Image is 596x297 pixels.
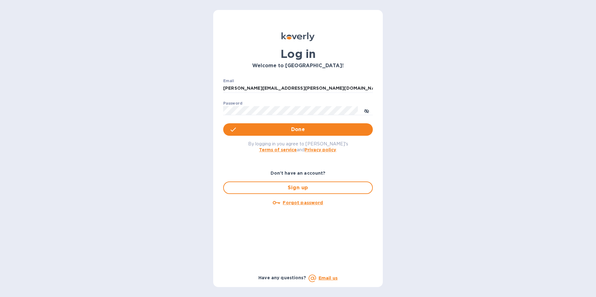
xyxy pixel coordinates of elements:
[360,104,373,117] button: toggle password visibility
[248,141,348,152] span: By logging in you agree to [PERSON_NAME]'s and .
[229,184,367,191] span: Sign up
[223,101,242,105] label: Password
[319,276,338,280] a: Email us
[281,32,315,41] img: Koverly
[223,84,373,93] input: Enter email address
[223,47,373,60] h1: Log in
[291,126,305,133] span: Done
[283,200,323,205] u: Forgot password
[223,181,373,194] button: Sign up
[271,171,326,176] b: Don't have an account?
[223,123,373,136] button: Done
[305,147,336,152] a: Privacy policy
[259,147,297,152] a: Terms of service
[258,275,306,280] b: Have any questions?
[223,79,234,83] label: Email
[223,63,373,69] h3: Welcome to [GEOGRAPHIC_DATA]!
